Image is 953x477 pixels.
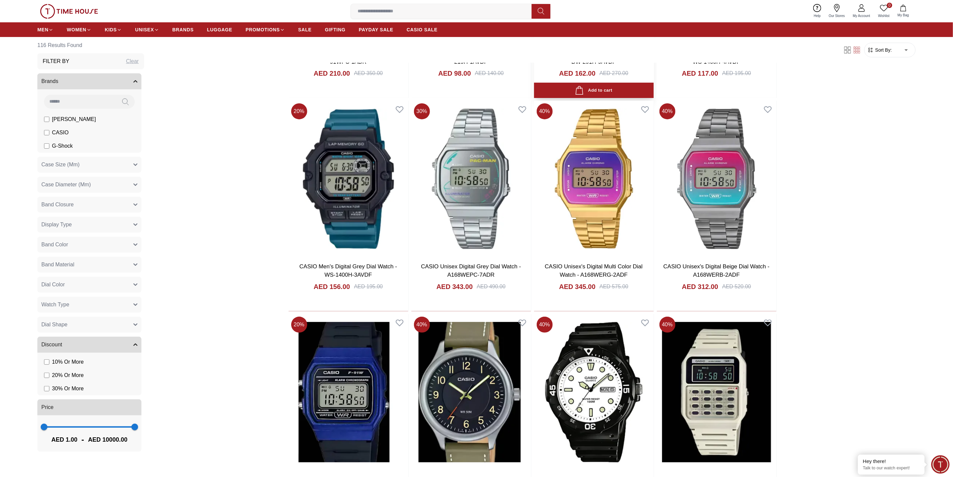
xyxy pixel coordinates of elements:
h4: AED 117.00 [682,69,718,78]
input: 30% Or More [44,386,49,391]
img: CASIO Unisex's Digital Beige Dial Watch - A168WERB-2ADF [657,101,777,257]
h4: AED 343.00 [436,282,473,291]
span: Brands [41,77,58,85]
span: CASIO SALE [407,26,438,33]
div: Add to cart [575,86,612,95]
div: AED 520.00 [722,283,751,291]
h4: AED 345.00 [559,282,595,291]
button: Band Material [37,257,141,273]
button: Case Size (Mm) [37,157,141,173]
img: ... [40,4,98,19]
h4: AED 98.00 [438,69,471,78]
a: LUGGAGE [207,24,232,36]
span: Our Stores [826,13,848,18]
div: Chat Widget [931,455,950,474]
div: AED 270.00 [599,69,628,77]
span: My Account [850,13,873,18]
h4: AED 210.00 [314,69,350,78]
span: WOMEN [67,26,86,33]
a: CASIO Men's Digital Grey Dial Watch - WS-1400H-3AVDF [289,101,408,257]
a: CASIO SALE [407,24,438,36]
span: 10 % Or More [52,358,84,366]
button: Display Type [37,217,141,233]
span: My Bag [895,13,912,18]
div: AED 195.00 [354,283,383,291]
h4: AED 312.00 [682,282,718,291]
div: Hey there! [863,458,920,465]
a: BRANDS [172,24,194,36]
button: Case Diameter (Mm) [37,177,141,193]
div: AED 575.00 [599,283,628,291]
span: Band Closure [41,201,74,209]
a: GIFTING [325,24,346,36]
a: Help [810,3,825,20]
button: Band Color [37,237,141,253]
span: Sort By: [874,47,892,53]
span: Discount [41,341,62,349]
a: PAYDAY SALE [359,24,393,36]
span: PAYDAY SALE [359,26,393,33]
button: Band Closure [37,197,141,213]
input: CASIO [44,130,49,135]
a: CASIO Men's Digital Grey Dial Watch - F-91WPC-1ADR [296,50,400,65]
a: WOMEN [67,24,91,36]
h3: Filter By [43,57,69,65]
h4: AED 156.00 [314,282,350,291]
a: CASIO Mens's Analog Black Dial Watch - MTP-B160L-1B2VDF [411,314,531,470]
span: BRANDS [172,26,194,33]
span: GIFTING [325,26,346,33]
img: CASIO Unisex's Digital Black Dial Watch - F-91WM-2A [289,314,408,470]
span: Case Size (Mm) [41,161,80,169]
div: AED 140.00 [475,69,504,77]
span: Display Type [41,221,72,229]
h6: 116 Results Found [37,37,144,53]
span: Dial Shape [41,321,67,329]
div: Clear [126,57,139,65]
span: 40 % [659,103,675,119]
button: Sort By: [867,47,892,53]
span: - [77,434,88,445]
div: AED 490.00 [477,283,505,291]
span: 30 % [414,103,430,119]
span: Wishlist [876,13,892,18]
span: Price [41,403,53,411]
span: 40 % [537,317,553,333]
h4: AED 162.00 [559,69,595,78]
span: UNISEX [135,26,154,33]
a: CASIO Unisex's Digital Beige Dial Watch - A168WERB-2ADF [663,263,770,278]
a: MEN [37,24,53,36]
span: AED 10000.00 [88,435,127,444]
p: Talk to our watch expert! [863,465,920,471]
span: Case Diameter (Mm) [41,181,91,189]
a: CASIO Unisex's Digital Multi Color Dial Watch - A168WERG-2ADF [534,101,654,257]
img: CASIO Mens's Analog White Dial Watch - MRW-200H-7E [534,314,654,470]
a: PROMOTIONS [246,24,285,36]
input: 10% Or More [44,359,49,365]
span: KIDS [105,26,117,33]
button: Price [37,399,141,415]
span: Band Material [41,261,74,269]
button: Watch Type [37,297,141,313]
a: CASIO Men's Digital Grey Dial Watch - WS-1400H-4AVDF [668,50,766,65]
button: Dial Shape [37,317,141,333]
a: 0Wishlist [874,3,894,20]
button: Add to cart [534,83,654,98]
span: 20 % [291,103,307,119]
span: Dial Color [41,281,65,289]
a: Our Stores [825,3,849,20]
a: CASIO Unisex's Digital Multi Color Dial Watch - A168WERG-2ADF [545,263,642,278]
a: CASIO Men's Digital Grey Dial Watch - WS-1400H-3AVDF [300,263,397,278]
button: My Bag [894,3,913,19]
a: CASIO Men's Digital Grey Dial Watch - W-219H-1AVDF [418,50,524,65]
span: 20 % [291,317,307,333]
a: SALE [298,24,312,36]
span: LUGGAGE [207,26,232,33]
span: 40 % [659,317,675,333]
a: KIDS [105,24,122,36]
span: Band Color [41,241,68,249]
span: 40 % [537,103,553,119]
img: CASIO Unisex Digital Black Dial Watch - CA-53WB-8BDF [657,314,777,470]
